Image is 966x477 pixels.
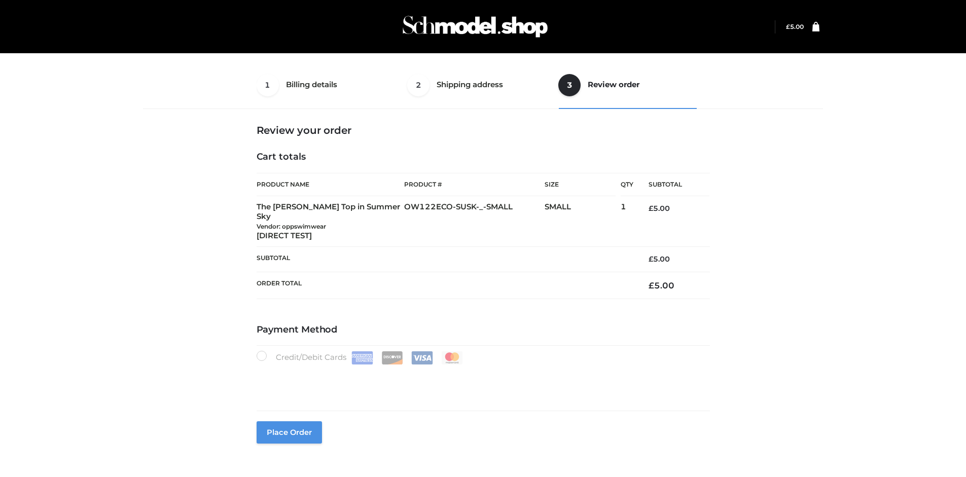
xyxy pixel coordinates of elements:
label: Credit/Debit Cards [257,351,464,364]
bdi: 5.00 [649,254,670,264]
td: 1 [621,196,633,247]
bdi: 5.00 [649,280,674,290]
span: £ [649,280,654,290]
th: Subtotal [257,247,634,272]
h4: Payment Method [257,324,710,336]
h3: Review your order [257,124,710,136]
bdi: 5.00 [649,204,670,213]
img: Schmodel Admin 964 [399,7,551,47]
iframe: Secure payment input frame [255,362,708,399]
a: £5.00 [786,23,804,30]
small: Vendor: oppswimwear [257,223,326,230]
th: Order Total [257,272,634,299]
span: £ [649,204,653,213]
th: Qty [621,173,633,196]
th: Size [545,173,616,196]
td: OW122ECO-SUSK-_-SMALL [404,196,545,247]
span: £ [649,254,653,264]
img: Discover [381,351,403,364]
th: Product Name [257,173,405,196]
img: Visa [411,351,433,364]
bdi: 5.00 [786,23,804,30]
button: Place order [257,421,322,444]
th: Subtotal [633,173,709,196]
td: The [PERSON_NAME] Top in Summer Sky [DIRECT TEST] [257,196,405,247]
h4: Cart totals [257,152,710,163]
th: Product # [404,173,545,196]
img: Amex [351,351,373,364]
td: SMALL [545,196,621,247]
img: Mastercard [441,351,463,364]
span: £ [786,23,790,30]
